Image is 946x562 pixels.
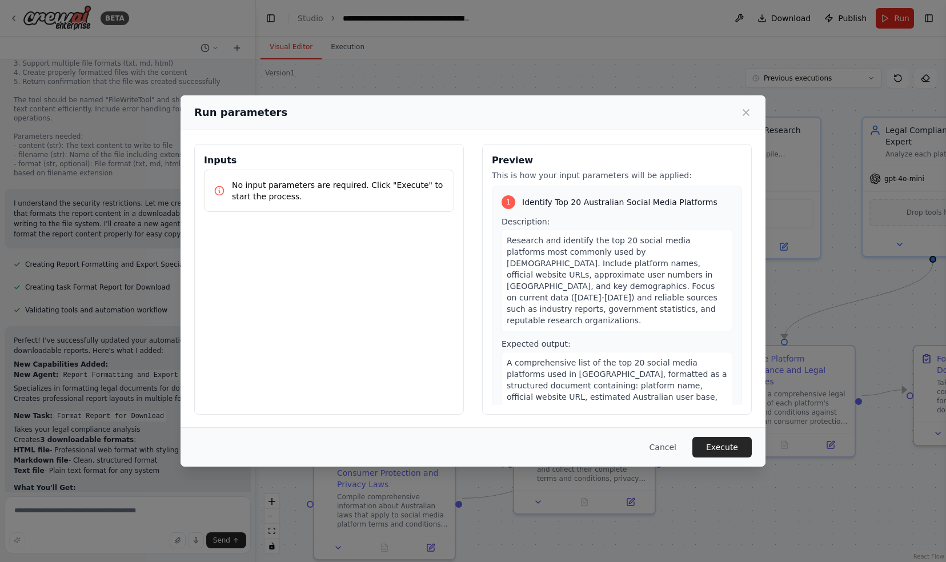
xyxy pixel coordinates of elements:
[492,170,742,181] p: This is how your input parameters will be applied:
[194,105,287,121] h2: Run parameters
[492,154,742,167] h3: Preview
[692,437,752,457] button: Execute
[502,339,571,348] span: Expected output:
[502,217,550,226] span: Description:
[640,437,686,457] button: Cancel
[232,179,444,202] p: No input parameters are required. Click "Execute" to start the process.
[502,195,515,209] div: 1
[204,154,454,167] h3: Inputs
[507,358,727,436] span: A comprehensive list of the top 20 social media platforms used in [GEOGRAPHIC_DATA], formatted as...
[522,196,717,208] span: Identify Top 20 Australian Social Media Platforms
[507,236,717,325] span: Research and identify the top 20 social media platforms most commonly used by [DEMOGRAPHIC_DATA]....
